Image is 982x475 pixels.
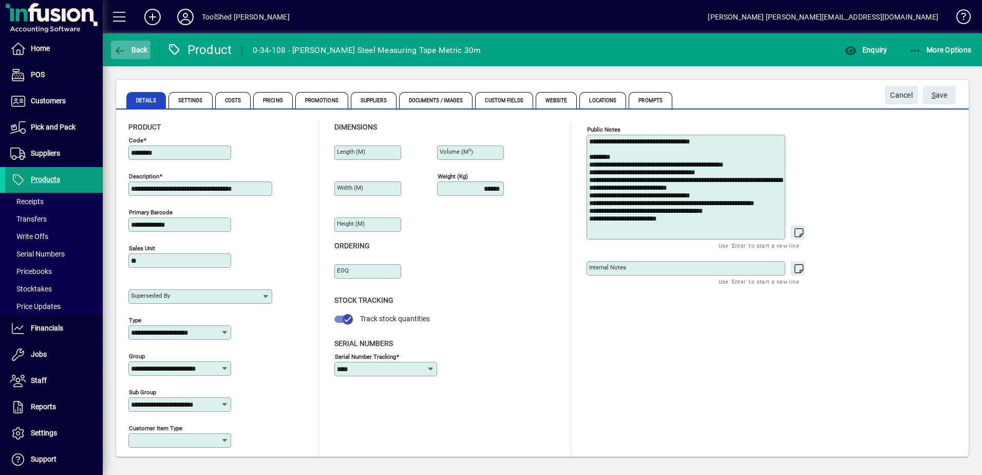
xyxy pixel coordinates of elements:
[589,264,626,271] mat-label: Internal Notes
[167,42,232,58] div: Product
[10,197,44,206] span: Receipts
[907,41,974,59] button: More Options
[103,41,159,59] app-page-header-button: Back
[334,242,370,250] span: Ordering
[10,285,52,293] span: Stocktakes
[579,92,626,108] span: Locations
[5,368,103,394] a: Staff
[335,353,396,360] mat-label: Serial Number tracking
[10,267,52,276] span: Pricebooks
[31,70,45,79] span: POS
[131,292,170,299] mat-label: Superseded by
[129,353,145,360] mat-label: Group
[536,92,577,108] span: Website
[10,302,61,310] span: Price Updates
[923,86,956,104] button: Save
[719,276,799,287] mat-hint: Use 'Enter' to start a new line
[587,126,620,133] mat-label: Public Notes
[5,263,103,280] a: Pricebooks
[129,245,155,252] mat-label: Sales unit
[31,44,50,52] span: Home
[5,298,103,315] a: Price Updates
[5,394,103,420] a: Reports
[31,175,60,184] span: Products
[169,8,202,26] button: Profile
[337,267,349,274] mat-label: EOQ
[844,46,887,54] span: Enquiry
[129,209,173,216] mat-label: Primary barcode
[31,350,47,358] span: Jobs
[129,425,182,432] mat-label: Customer Item Type
[10,250,65,258] span: Serial Numbers
[5,210,103,228] a: Transfers
[5,316,103,341] a: Financials
[5,141,103,167] a: Suppliers
[5,447,103,472] a: Support
[5,88,103,114] a: Customers
[438,173,468,180] mat-label: Weight (Kg)
[295,92,348,108] span: Promotions
[215,92,251,108] span: Costs
[5,62,103,88] a: POS
[31,149,60,157] span: Suppliers
[31,455,56,463] span: Support
[136,8,169,26] button: Add
[253,42,481,59] div: 0-34-108 - [PERSON_NAME] Steel Measuring Tape Metric 30m
[5,245,103,263] a: Serial Numbers
[337,220,365,227] mat-label: Height (m)
[890,87,913,104] span: Cancel
[5,421,103,446] a: Settings
[31,376,47,385] span: Staff
[949,2,969,35] a: Knowledge Base
[128,123,161,131] span: Product
[399,92,473,108] span: Documents / Images
[129,137,143,144] mat-label: Code
[202,9,290,25] div: ToolShed [PERSON_NAME]
[440,148,473,155] mat-label: Volume (m )
[31,429,57,437] span: Settings
[31,97,66,105] span: Customers
[468,148,471,153] sup: 3
[5,115,103,140] a: Pick and Pack
[360,315,430,323] span: Track stock quantities
[708,9,938,25] div: [PERSON_NAME] [PERSON_NAME][EMAIL_ADDRESS][DOMAIN_NAME]
[10,215,47,223] span: Transfers
[334,296,393,304] span: Stock Tracking
[475,92,533,108] span: Custom Fields
[337,184,363,191] mat-label: Width (m)
[5,280,103,298] a: Stocktakes
[10,232,48,241] span: Write Offs
[31,123,75,131] span: Pick and Pack
[129,317,141,324] mat-label: Type
[114,46,148,54] span: Back
[842,41,890,59] button: Enquiry
[31,324,63,332] span: Financials
[111,41,150,59] button: Back
[337,148,365,155] mat-label: Length (m)
[129,173,159,180] mat-label: Description
[31,403,56,411] span: Reports
[932,91,936,99] span: S
[126,92,166,108] span: Details
[5,193,103,210] a: Receipts
[5,36,103,62] a: Home
[885,86,918,104] button: Cancel
[168,92,213,108] span: Settings
[351,92,396,108] span: Suppliers
[253,92,293,108] span: Pricing
[334,339,393,348] span: Serial Numbers
[5,342,103,368] a: Jobs
[129,389,156,396] mat-label: Sub group
[932,87,948,104] span: ave
[5,228,103,245] a: Write Offs
[334,123,377,131] span: Dimensions
[909,46,972,54] span: More Options
[629,92,672,108] span: Prompts
[719,240,799,251] mat-hint: Use 'Enter' to start a new line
